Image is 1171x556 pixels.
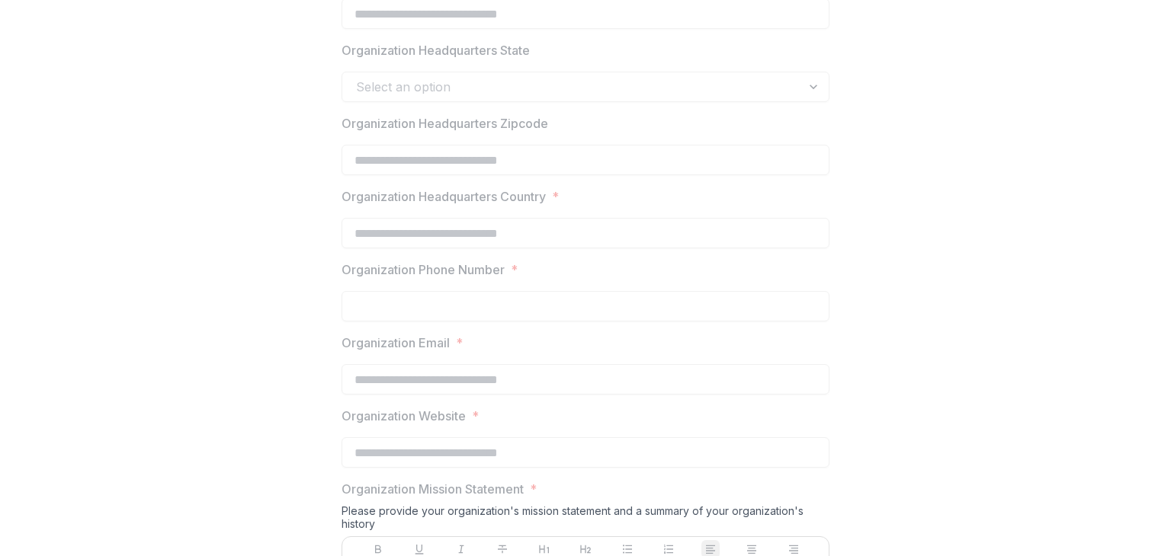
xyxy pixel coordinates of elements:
p: Organization Headquarters Zipcode [342,114,548,133]
div: Please provide your organization's mission statement and a summary of your organization's history [342,504,829,536]
p: Organization Mission Statement [342,480,524,498]
p: Organization Headquarters State [342,41,530,59]
p: Organization Headquarters Country [342,187,546,206]
p: Organization Phone Number [342,260,505,279]
p: Organization Website [342,407,466,425]
p: Organization Email [342,334,450,352]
